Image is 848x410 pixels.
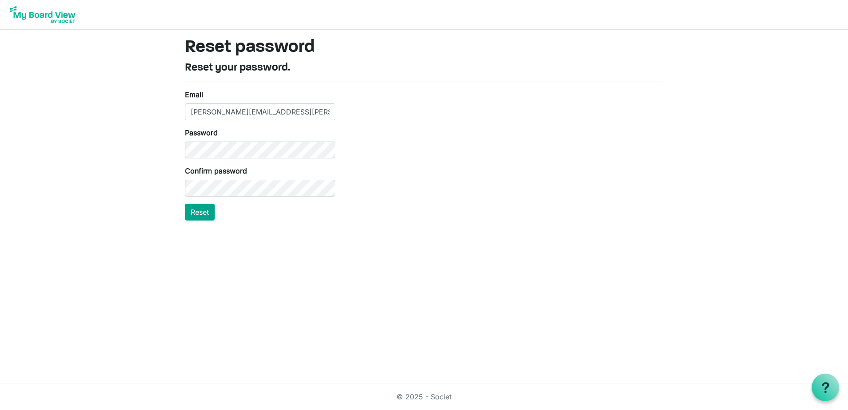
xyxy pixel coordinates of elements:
label: Password [185,127,218,138]
h1: Reset password [185,37,663,58]
a: © 2025 - Societ [397,392,451,401]
button: Reset [185,204,215,221]
img: My Board View Logo [7,4,78,26]
label: Confirm password [185,166,247,176]
h4: Reset your password. [185,62,663,75]
label: Email [185,89,203,100]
